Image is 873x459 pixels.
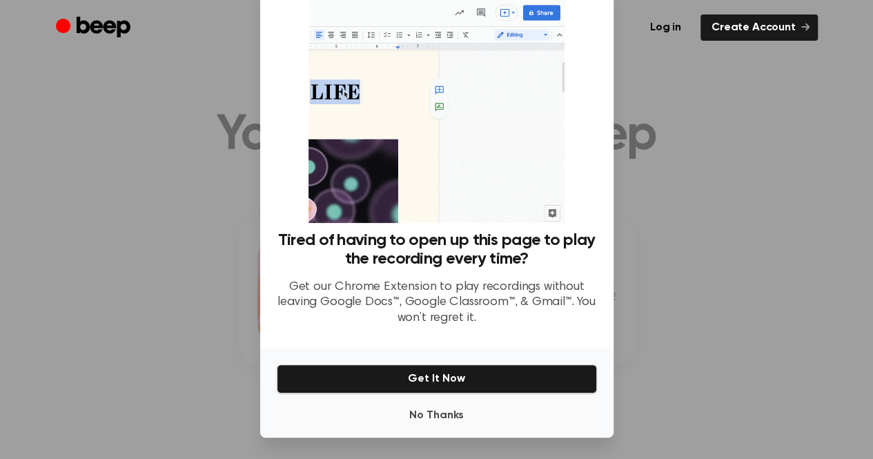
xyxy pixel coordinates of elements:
[639,14,692,41] a: Log in
[56,14,134,41] a: Beep
[277,231,597,268] h3: Tired of having to open up this page to play the recording every time?
[700,14,818,41] a: Create Account
[277,402,597,429] button: No Thanks
[277,280,597,326] p: Get our Chrome Extension to play recordings without leaving Google Docs™, Google Classroom™, & Gm...
[277,364,597,393] button: Get It Now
